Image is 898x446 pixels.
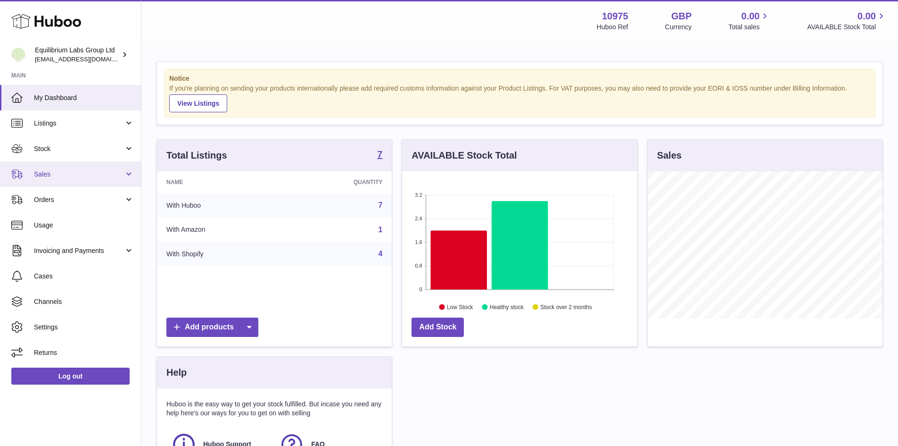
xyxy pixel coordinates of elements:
a: Add products [166,318,258,337]
a: Log out [11,368,130,385]
a: 7 [378,201,382,209]
span: Listings [34,119,124,128]
text: 1.6 [415,239,422,245]
a: 4 [378,250,382,258]
span: Returns [34,348,134,357]
span: Cases [34,272,134,281]
span: My Dashboard [34,93,134,102]
a: 7 [377,150,382,161]
strong: 7 [377,150,382,159]
span: Invoicing and Payments [34,246,124,255]
text: 0.8 [415,263,422,269]
div: Huboo Ref [597,23,628,32]
span: Settings [34,323,134,332]
a: 0.00 Total sales [728,10,770,32]
strong: GBP [671,10,692,23]
a: 1 [378,226,382,234]
text: Healthy stock [490,303,524,310]
strong: Notice [169,74,870,83]
strong: 10975 [602,10,628,23]
th: Quantity [286,171,392,193]
span: Total sales [728,23,770,32]
text: 3.2 [415,192,422,198]
text: 2.4 [415,216,422,221]
td: With Shopify [157,242,286,266]
h3: Help [166,366,187,379]
span: Sales [34,170,124,179]
img: huboo@equilibriumlabs.com [11,48,25,62]
span: AVAILABLE Stock Total [807,23,887,32]
a: Add Stock [412,318,464,337]
div: Equilibrium Labs Group Ltd [35,46,120,64]
span: Stock [34,144,124,153]
text: 0 [420,286,422,292]
a: View Listings [169,94,227,112]
span: Orders [34,195,124,204]
text: Stock over 2 months [541,303,592,310]
h3: Sales [657,149,682,162]
span: Usage [34,221,134,230]
text: Low Stock [447,303,473,310]
span: 0.00 [857,10,876,23]
div: Currency [665,23,692,32]
span: Channels [34,297,134,306]
div: If you're planning on sending your products internationally please add required customs informati... [169,84,870,112]
span: [EMAIL_ADDRESS][DOMAIN_NAME] [35,55,139,63]
span: 0.00 [741,10,760,23]
h3: AVAILABLE Stock Total [412,149,517,162]
h3: Total Listings [166,149,227,162]
td: With Huboo [157,193,286,218]
p: Huboo is the easy way to get your stock fulfilled. But incase you need any help here's our ways f... [166,400,382,418]
a: 0.00 AVAILABLE Stock Total [807,10,887,32]
td: With Amazon [157,218,286,242]
th: Name [157,171,286,193]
